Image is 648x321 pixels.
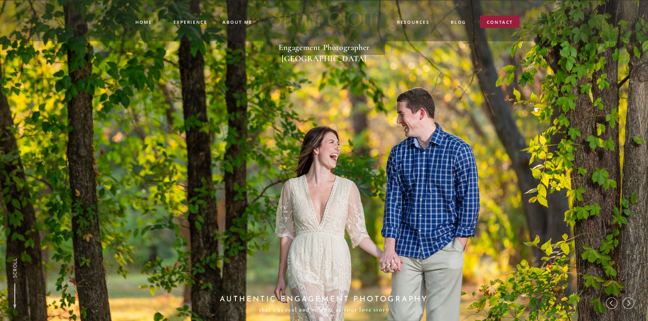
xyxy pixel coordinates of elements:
[214,293,434,303] h2: AUTHENTIC ENGAGEMENT PHOTOGRAPHY
[222,19,253,25] a: ABOUT me
[135,19,152,25] a: Home
[487,19,513,29] a: contact
[264,41,385,53] h1: Engagement Photographer [GEOGRAPHIC_DATA]
[173,19,207,24] a: experience
[397,19,430,26] a: resources
[451,19,466,26] a: blog
[253,304,396,315] p: that's as real and vibrant as your love story
[11,257,18,278] a: SCROLL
